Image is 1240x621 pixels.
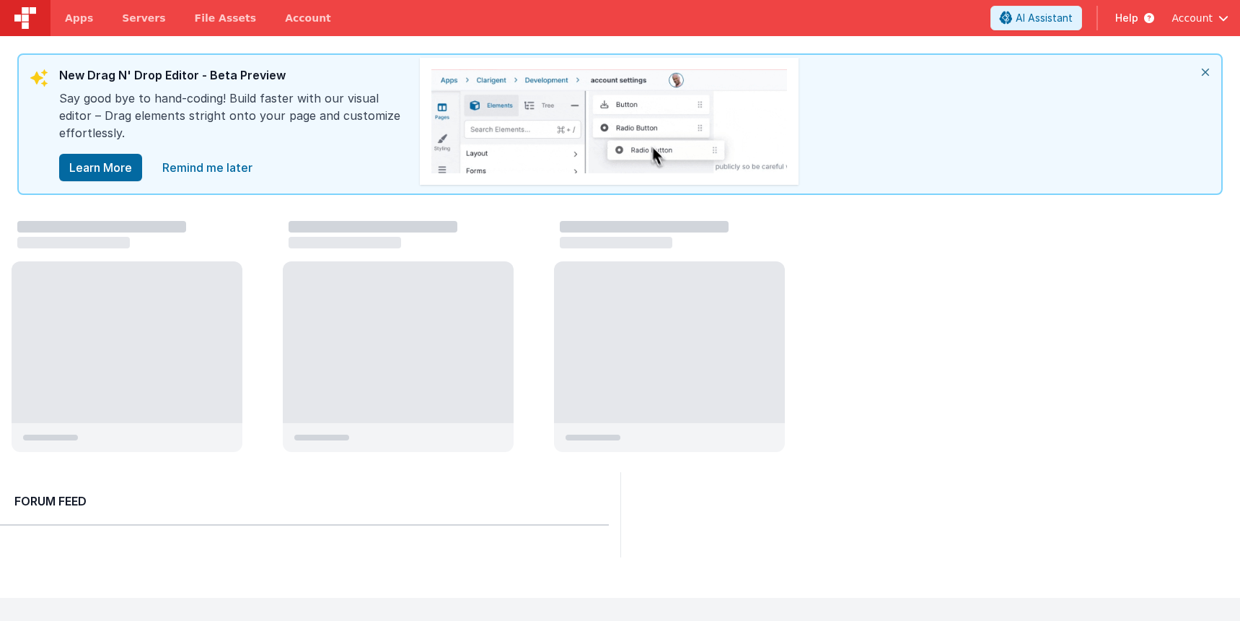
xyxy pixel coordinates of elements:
[1190,55,1221,90] i: close
[1115,11,1138,25] span: Help
[14,492,594,510] h2: Forum Feed
[1171,11,1228,25] button: Account
[65,11,93,25] span: Apps
[195,11,257,25] span: File Assets
[1171,11,1213,25] span: Account
[59,90,405,153] div: Say good bye to hand-coding! Build faster with our visual editor – Drag elements stright onto you...
[59,66,405,90] div: New Drag N' Drop Editor - Beta Preview
[59,154,142,181] button: Learn More
[122,11,165,25] span: Servers
[990,6,1082,30] button: AI Assistant
[1016,11,1073,25] span: AI Assistant
[154,153,261,182] a: close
